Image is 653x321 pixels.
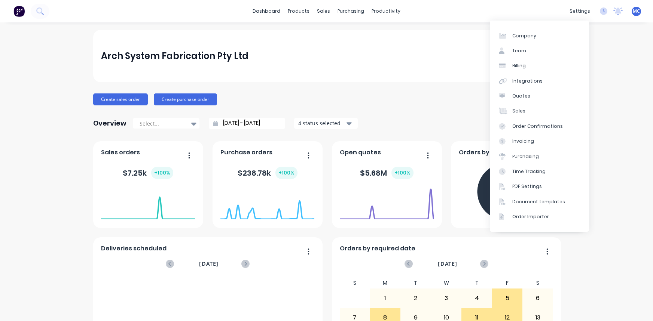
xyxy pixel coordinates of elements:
[490,89,589,104] a: Quotes
[340,244,415,253] span: Orders by required date
[334,6,368,17] div: purchasing
[238,167,297,179] div: $ 238.78k
[492,278,523,288] div: F
[512,47,526,54] div: Team
[490,58,589,73] a: Billing
[93,93,148,105] button: Create sales order
[512,138,534,145] div: Invoicing
[461,278,492,288] div: T
[490,209,589,224] a: Order Importer
[431,278,462,288] div: W
[298,119,345,127] div: 4 status selected
[566,6,594,17] div: settings
[522,278,553,288] div: S
[101,49,248,64] div: Arch System Fabrication Pty Ltd
[512,183,542,190] div: PDF Settings
[459,148,512,157] span: Orders by status
[512,78,543,84] div: Integrations
[490,134,589,149] a: Invoicing
[13,6,25,17] img: Factory
[370,289,400,308] div: 1
[370,278,401,288] div: M
[512,213,549,220] div: Order Importer
[294,118,358,129] button: 4 status selected
[512,168,546,175] div: Time Tracking
[101,148,140,157] span: Sales orders
[490,194,589,209] a: Document templates
[512,153,539,160] div: Purchasing
[512,108,525,114] div: Sales
[93,116,126,131] div: Overview
[486,118,514,128] button: add card
[220,148,272,157] span: Purchase orders
[340,148,381,157] span: Open quotes
[199,260,219,268] span: [DATE]
[368,6,404,17] div: productivity
[490,104,589,118] a: Sales
[151,167,173,179] div: + 100 %
[339,278,370,288] div: S
[431,289,461,308] div: 3
[462,289,492,308] div: 4
[400,278,431,288] div: T
[123,167,173,179] div: $ 7.25k
[284,6,313,17] div: products
[512,123,563,130] div: Order Confirmations
[490,119,589,134] a: Order Confirmations
[313,6,334,17] div: sales
[512,62,526,69] div: Billing
[401,289,431,308] div: 2
[360,167,414,179] div: $ 5.68M
[490,43,589,58] a: Team
[490,164,589,179] a: Time Tracking
[490,74,589,89] a: Integrations
[154,93,217,105] button: Create purchase order
[275,167,297,179] div: + 100 %
[512,33,536,39] div: Company
[490,149,589,164] a: Purchasing
[490,179,589,194] a: PDF Settings
[633,8,640,15] span: MC
[249,6,284,17] a: dashboard
[512,198,565,205] div: Document templates
[391,167,414,179] div: + 100 %
[492,289,522,308] div: 5
[523,289,553,308] div: 6
[512,93,530,99] div: Quotes
[490,28,589,43] a: Company
[438,260,457,268] span: [DATE]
